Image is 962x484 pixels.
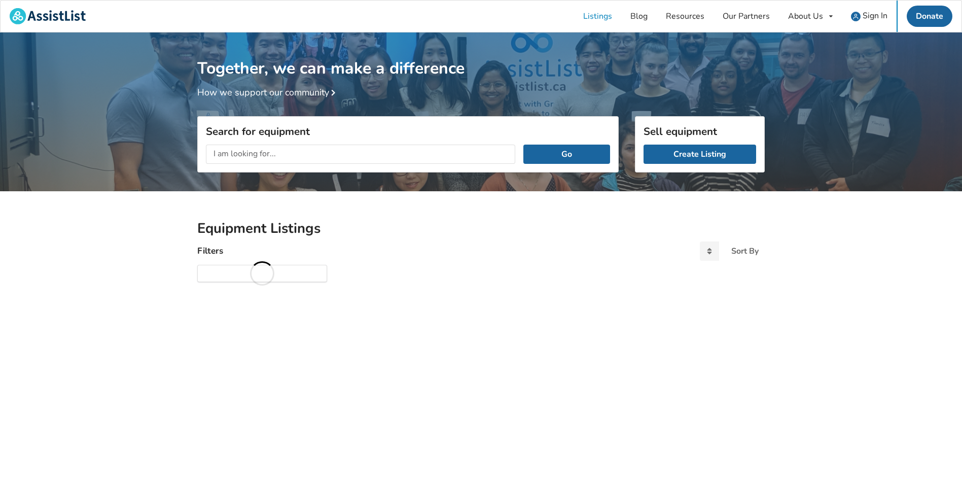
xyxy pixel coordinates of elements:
h4: Filters [197,245,223,257]
a: Our Partners [714,1,779,32]
a: How we support our community [197,86,339,98]
img: user icon [851,12,861,21]
div: About Us [788,12,823,20]
h3: Search for equipment [206,125,610,138]
span: Sign In [863,10,887,21]
h3: Sell equipment [644,125,756,138]
a: Blog [621,1,657,32]
a: Create Listing [644,145,756,164]
input: I am looking for... [206,145,515,164]
h1: Together, we can make a difference [197,32,765,79]
button: Go [523,145,610,164]
div: Sort By [731,247,759,255]
img: assistlist-logo [10,8,86,24]
a: user icon Sign In [842,1,897,32]
a: Resources [657,1,714,32]
a: Listings [574,1,621,32]
a: Donate [907,6,952,27]
h2: Equipment Listings [197,220,765,237]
